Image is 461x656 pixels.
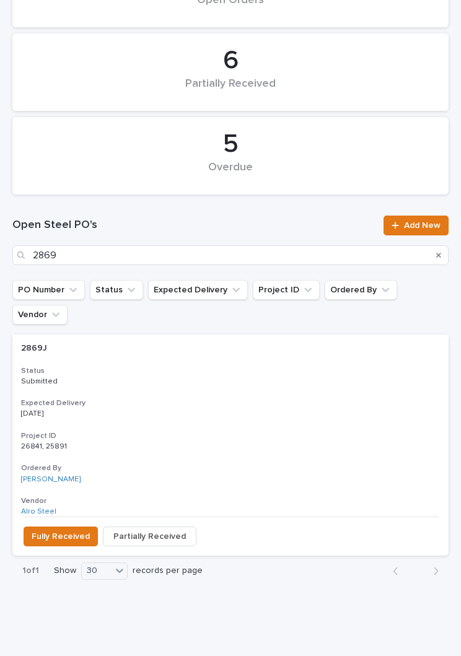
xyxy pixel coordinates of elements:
[33,77,428,103] div: Partially Received
[33,45,428,76] div: 6
[12,335,449,556] a: 2869J2869J StatusSubmittedExpected Delivery[DATE]Project ID26841, 2589126841, 25891 Ordered By[PE...
[21,377,125,386] p: Submitted
[21,475,81,484] a: [PERSON_NAME]
[12,305,68,325] button: Vendor
[24,527,98,546] button: Fully Received
[12,245,449,265] input: Search
[32,529,90,544] span: Fully Received
[21,398,440,408] h3: Expected Delivery
[90,280,143,300] button: Status
[21,341,50,354] p: 2869J
[113,529,186,544] span: Partially Received
[21,496,440,506] h3: Vendor
[384,216,449,235] a: Add New
[54,566,76,576] p: Show
[103,527,196,546] button: Partially Received
[21,507,56,516] a: Alro Steel
[12,280,85,300] button: PO Number
[12,218,376,233] h1: Open Steel PO's
[82,564,112,578] div: 30
[33,129,428,160] div: 5
[21,463,440,473] h3: Ordered By
[325,280,397,300] button: Ordered By
[253,280,320,300] button: Project ID
[21,366,440,376] h3: Status
[21,431,440,441] h3: Project ID
[21,409,125,418] p: [DATE]
[404,221,441,230] span: Add New
[383,566,416,577] button: Back
[21,440,69,451] p: 26841, 25891
[12,556,49,586] p: 1 of 1
[148,280,248,300] button: Expected Delivery
[416,566,449,577] button: Next
[133,566,203,576] p: records per page
[33,161,428,187] div: Overdue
